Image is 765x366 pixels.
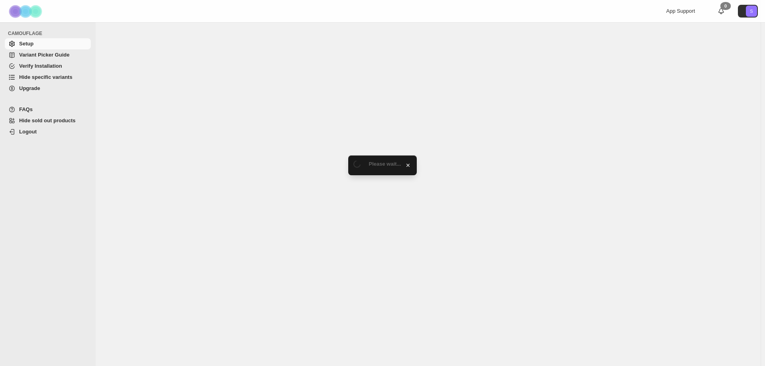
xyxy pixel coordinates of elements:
a: Variant Picker Guide [5,49,91,61]
span: Hide sold out products [19,117,76,123]
img: Camouflage [6,0,46,22]
span: Variant Picker Guide [19,52,69,58]
a: Hide specific variants [5,72,91,83]
span: CAMOUFLAGE [8,30,92,37]
span: Verify Installation [19,63,62,69]
a: Hide sold out products [5,115,91,126]
span: FAQs [19,106,33,112]
span: Logout [19,129,37,135]
text: S [750,9,753,14]
span: Please wait... [369,161,401,167]
span: App Support [666,8,695,14]
a: Logout [5,126,91,137]
div: 0 [720,2,731,10]
span: Upgrade [19,85,40,91]
a: Setup [5,38,91,49]
button: Avatar with initials S [738,5,758,18]
a: 0 [717,7,725,15]
a: FAQs [5,104,91,115]
span: Avatar with initials S [746,6,757,17]
span: Setup [19,41,33,47]
a: Verify Installation [5,61,91,72]
a: Upgrade [5,83,91,94]
span: Hide specific variants [19,74,73,80]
